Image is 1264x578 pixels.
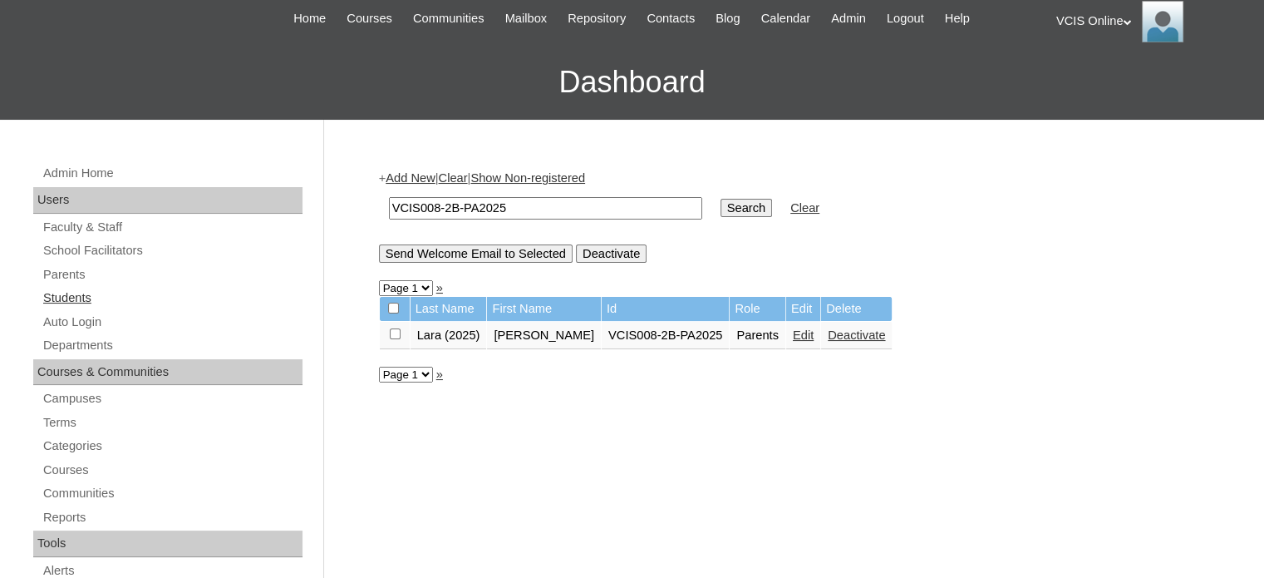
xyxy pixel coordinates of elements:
[42,288,302,309] a: Students
[33,531,302,557] div: Tools
[602,297,729,321] td: Id
[379,245,573,263] input: Send Welcome Email to Selected
[42,388,302,409] a: Campuses
[937,9,978,28] a: Help
[347,9,392,28] span: Courses
[285,9,334,28] a: Home
[821,297,892,321] td: Delete
[638,9,703,28] a: Contacts
[753,9,819,28] a: Calendar
[42,312,302,333] a: Auto Login
[721,199,772,217] input: Search
[761,9,810,28] span: Calendar
[413,9,484,28] span: Communities
[386,171,435,185] a: Add New
[42,413,302,433] a: Terms
[411,322,487,350] td: Lara (2025)
[436,368,443,381] a: »
[487,297,601,321] td: First Name
[438,171,467,185] a: Clear
[42,335,302,356] a: Departments
[559,9,634,28] a: Repository
[793,329,814,342] a: Edit
[730,297,785,321] td: Role
[42,460,302,481] a: Courses
[8,45,1256,120] h3: Dashboard
[379,170,1202,262] div: + | |
[42,163,302,184] a: Admin Home
[405,9,493,28] a: Communities
[878,9,932,28] a: Logout
[470,171,585,185] a: Show Non-registered
[716,9,740,28] span: Blog
[1142,1,1183,42] img: VCIS Online Admin
[42,264,302,285] a: Parents
[436,281,443,294] a: »
[828,329,885,342] a: Deactivate
[707,9,748,28] a: Blog
[33,187,302,214] div: Users
[823,9,874,28] a: Admin
[497,9,556,28] a: Mailbox
[945,9,970,28] span: Help
[389,197,702,220] input: Search
[602,322,729,350] td: VCIS008-2B-PA2025
[887,9,924,28] span: Logout
[505,9,548,28] span: Mailbox
[33,359,302,386] div: Courses & Communities
[487,322,601,350] td: [PERSON_NAME]
[1056,1,1247,42] div: VCIS Online
[293,9,326,28] span: Home
[786,297,820,321] td: Edit
[576,245,647,263] input: Deactivate
[647,9,695,28] span: Contacts
[42,240,302,261] a: School Facilitators
[831,9,866,28] span: Admin
[790,201,819,215] a: Clear
[42,217,302,238] a: Faculty & Staff
[42,483,302,504] a: Communities
[411,297,487,321] td: Last Name
[42,436,302,457] a: Categories
[568,9,626,28] span: Repository
[338,9,401,28] a: Courses
[42,507,302,528] a: Reports
[730,322,785,350] td: Parents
